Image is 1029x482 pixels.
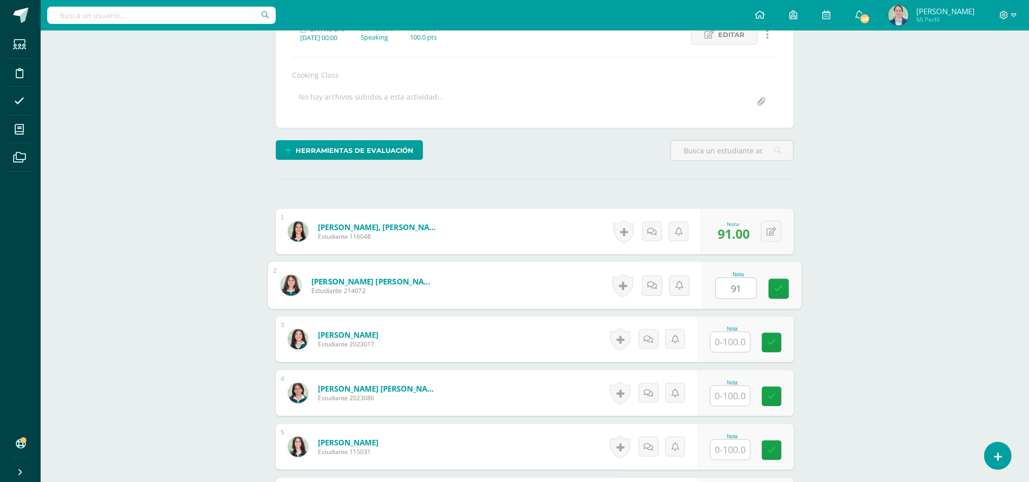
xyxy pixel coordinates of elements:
a: [PERSON_NAME] [PERSON_NAME] [318,383,440,394]
div: Speaking [361,33,394,42]
input: 0-100.0 [711,332,750,352]
input: Busca un estudiante aquí... [671,141,793,160]
img: 4d262de5b6f41eee3f389e76511d4ed4.png [280,275,301,296]
a: [PERSON_NAME] [318,437,378,447]
div: Nota [710,326,755,332]
span: Estudiante 2023017 [318,340,378,348]
div: Nota [710,434,755,439]
div: Nota: [718,220,750,228]
input: 0-100.0 [711,440,750,460]
div: Nota [710,380,755,385]
span: Editar [718,25,745,44]
div: Cooking Class [288,70,782,80]
input: Busca un usuario... [47,7,276,24]
img: 5bbe86d4d7762fae058e8c03bcaf5b65.png [288,437,308,457]
span: 91.00 [718,225,750,242]
img: a65b680da69c50c80e65e29575b49f49.png [288,383,308,403]
div: No hay archivos subidos a esta actividad... [299,92,443,112]
span: [PERSON_NAME] [916,6,975,16]
img: 6e225fc003bfcfe63679bea112e55f59.png [288,329,308,349]
span: Estudiante 2023086 [318,394,440,402]
input: 0-100.0 [716,278,757,299]
a: [PERSON_NAME] [PERSON_NAME] [311,276,437,286]
span: 58 [859,13,871,24]
span: Estudiante 214072 [311,286,437,296]
img: 6984bd19de0f34bc91d734abb952efb6.png [888,5,909,25]
div: [DATE] 00:00 [300,33,344,42]
a: [PERSON_NAME] [318,330,378,340]
span: Mi Perfil [916,15,975,24]
div: 100.0 pts [410,33,437,42]
span: Estudiante 115031 [318,447,378,456]
img: 41f36abd6ec6de057b048af88886197b.png [288,221,308,242]
a: [PERSON_NAME], [PERSON_NAME] [318,222,440,232]
span: Herramientas de evaluación [296,141,414,160]
span: Estudiante 116048 [318,232,440,241]
a: Herramientas de evaluación [276,140,423,160]
input: 0-100.0 [711,386,750,406]
div: Nota [716,272,762,277]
